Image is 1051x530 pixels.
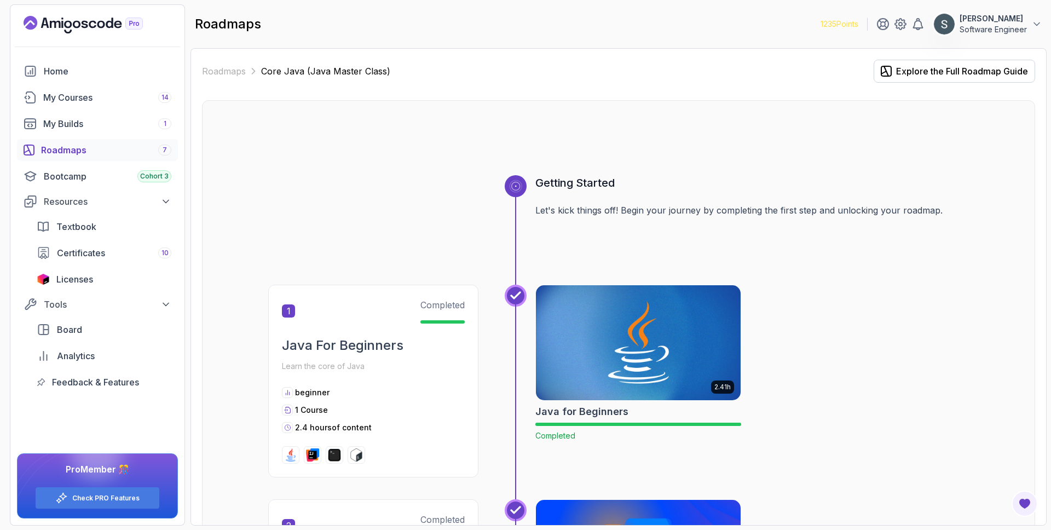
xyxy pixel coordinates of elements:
a: Java for Beginners card2.41hJava for BeginnersCompleted [535,285,741,441]
p: 2.41h [714,383,731,391]
p: Software Engineer [960,24,1027,35]
span: 1 Course [295,405,328,414]
a: Check PRO Features [72,494,140,503]
div: Home [44,65,171,78]
img: Java for Beginners card [536,285,741,400]
img: java logo [284,448,297,462]
button: Tools [17,295,178,314]
p: Let's kick things off! Begin your journey by completing the first step and unlocking your roadmap. [535,204,969,217]
div: Roadmaps [41,143,171,157]
a: bootcamp [17,165,178,187]
span: Textbook [56,220,96,233]
span: Licenses [56,273,93,286]
h2: Java for Beginners [535,404,628,419]
p: 1235 Points [821,19,858,30]
a: textbook [30,216,178,238]
div: My Courses [43,91,171,104]
span: 7 [163,146,167,154]
span: 10 [161,249,169,257]
div: My Builds [43,117,171,130]
span: 14 [161,93,169,102]
button: Check PRO Features [35,487,160,509]
span: Completed [420,299,465,310]
span: Feedback & Features [52,376,139,389]
img: bash logo [350,448,363,462]
a: courses [17,87,178,108]
p: Core Java (Java Master Class) [261,65,390,78]
a: home [17,60,178,82]
a: Roadmaps [202,65,246,78]
a: board [30,319,178,341]
a: Landing page [24,16,168,33]
div: Bootcamp [44,170,171,183]
span: Certificates [57,246,105,260]
span: Completed [535,431,575,440]
img: user profile image [934,14,955,34]
div: Resources [44,195,171,208]
button: Resources [17,192,178,211]
button: Explore the Full Roadmap Guide [874,60,1035,83]
p: [PERSON_NAME] [960,13,1027,24]
img: intellij logo [306,448,319,462]
div: Explore the Full Roadmap Guide [896,65,1028,78]
span: Board [57,323,82,336]
span: Cohort 3 [140,172,169,181]
span: 1 [164,119,166,128]
a: analytics [30,345,178,367]
a: certificates [30,242,178,264]
img: terminal logo [328,448,341,462]
h2: Java For Beginners [282,337,465,354]
h3: Getting Started [535,175,969,191]
p: Learn the core of Java [282,359,465,374]
a: roadmaps [17,139,178,161]
button: Open Feedback Button [1012,491,1038,517]
div: Tools [44,298,171,311]
button: user profile image[PERSON_NAME]Software Engineer [933,13,1042,35]
p: beginner [295,387,330,398]
span: 1 [282,304,295,318]
a: feedback [30,371,178,393]
img: jetbrains icon [37,274,50,285]
a: builds [17,113,178,135]
h2: roadmaps [195,15,261,33]
a: licenses [30,268,178,290]
p: 2.4 hours of content [295,422,372,433]
span: Completed [420,514,465,525]
span: Analytics [57,349,95,362]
